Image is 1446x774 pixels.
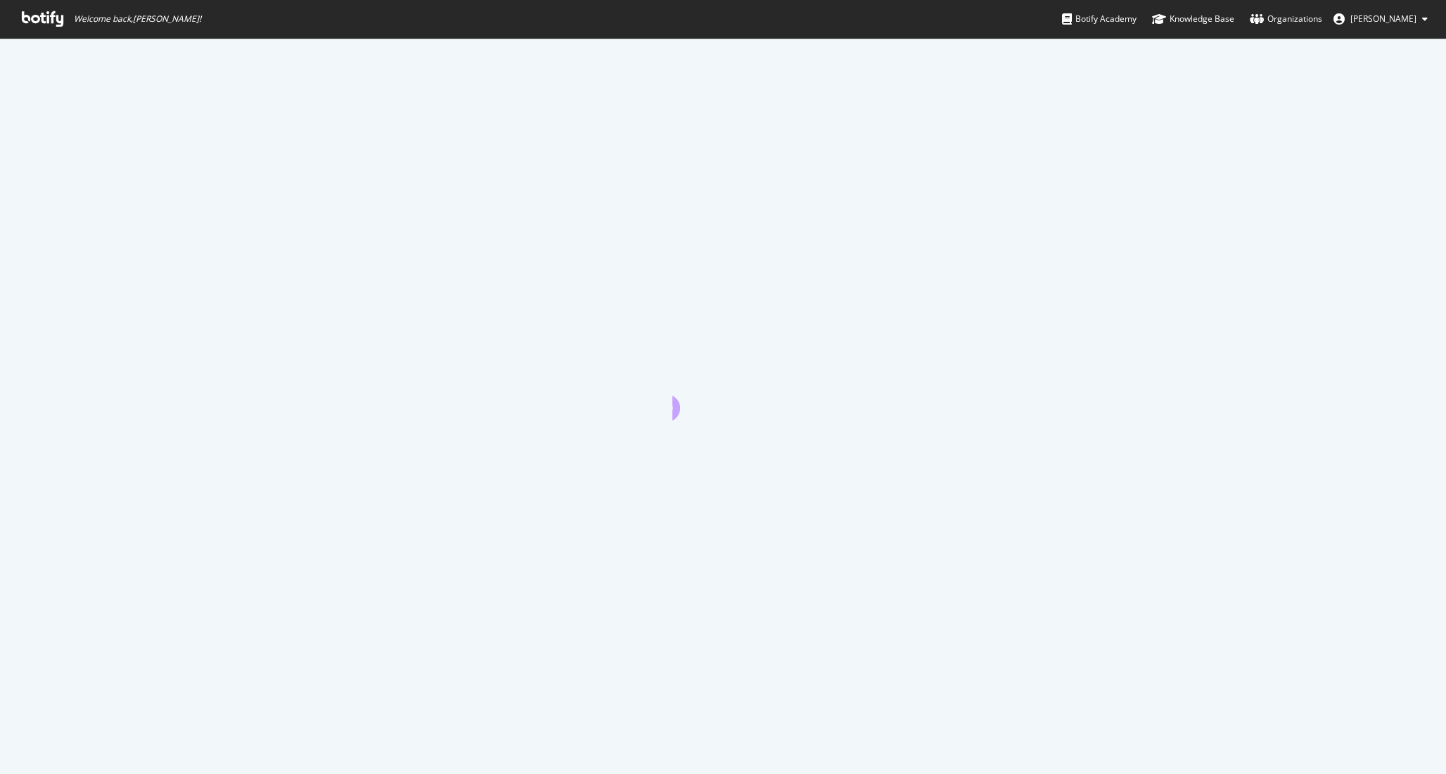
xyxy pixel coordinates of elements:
[74,13,201,25] span: Welcome back, [PERSON_NAME] !
[1062,12,1137,26] div: Botify Academy
[672,370,774,420] div: animation
[1250,12,1322,26] div: Organizations
[1322,8,1439,30] button: [PERSON_NAME]
[1350,13,1416,25] span: Raghavendra Boloor
[1152,12,1234,26] div: Knowledge Base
